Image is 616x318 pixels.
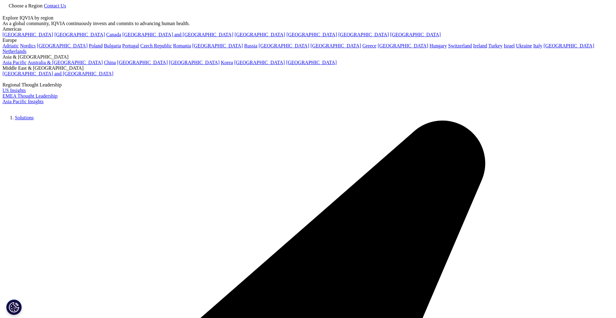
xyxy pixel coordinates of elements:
[544,43,594,48] a: [GEOGRAPHIC_DATA]
[122,43,139,48] a: Portugal
[140,43,172,48] a: Czech Republic
[378,43,428,48] a: [GEOGRAPHIC_DATA]
[117,60,168,65] a: [GEOGRAPHIC_DATA]
[2,82,614,88] div: Regional Thought Leadership
[2,88,26,93] a: US Insights
[2,15,614,21] div: Explore IQVIA by region
[473,43,487,48] a: Ireland
[488,43,503,48] a: Turkey
[2,43,19,48] a: Adriatic
[44,3,66,8] a: Contact Us
[2,93,57,99] a: EMEA Thought Leadership
[504,43,515,48] a: Israel
[286,32,337,37] a: [GEOGRAPHIC_DATA]
[169,60,220,65] a: [GEOGRAPHIC_DATA]
[54,32,105,37] a: [GEOGRAPHIC_DATA]
[192,43,243,48] a: [GEOGRAPHIC_DATA]
[448,43,472,48] a: Switzerland
[2,21,614,26] div: As a global community, IQVIA continuously invests and commits to advancing human health.
[2,32,53,37] a: [GEOGRAPHIC_DATA]
[533,43,542,48] a: Italy
[244,43,258,48] a: Russia
[9,3,43,8] span: Choose a Region
[6,299,22,315] button: Cookie-Einstellungen
[362,43,376,48] a: Greece
[390,32,441,37] a: [GEOGRAPHIC_DATA]
[338,32,389,37] a: [GEOGRAPHIC_DATA]
[311,43,361,48] a: [GEOGRAPHIC_DATA]
[104,43,121,48] a: Bulgaria
[104,60,116,65] a: China
[2,99,43,104] a: Asia Pacific Insights
[122,32,233,37] a: [GEOGRAPHIC_DATA] and [GEOGRAPHIC_DATA]
[37,43,88,48] a: [GEOGRAPHIC_DATA]
[2,71,113,76] a: [GEOGRAPHIC_DATA] and [GEOGRAPHIC_DATA]
[259,43,309,48] a: [GEOGRAPHIC_DATA]
[2,26,614,32] div: Americas
[89,43,102,48] a: Poland
[2,54,614,60] div: Asia & [GEOGRAPHIC_DATA]
[15,115,34,120] a: Solutions
[2,38,614,43] div: Europe
[429,43,447,48] a: Hungary
[234,60,285,65] a: [GEOGRAPHIC_DATA]
[20,43,36,48] a: Nordics
[2,49,26,54] a: Netherlands
[2,65,614,71] div: Middle East & [GEOGRAPHIC_DATA]
[2,60,27,65] a: Asia Pacific
[235,32,285,37] a: [GEOGRAPHIC_DATA]
[28,60,103,65] a: Australia & [GEOGRAPHIC_DATA]
[516,43,532,48] a: Ukraine
[286,60,337,65] a: [GEOGRAPHIC_DATA]
[106,32,121,37] a: Canada
[221,60,233,65] a: Korea
[173,43,191,48] a: Romania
